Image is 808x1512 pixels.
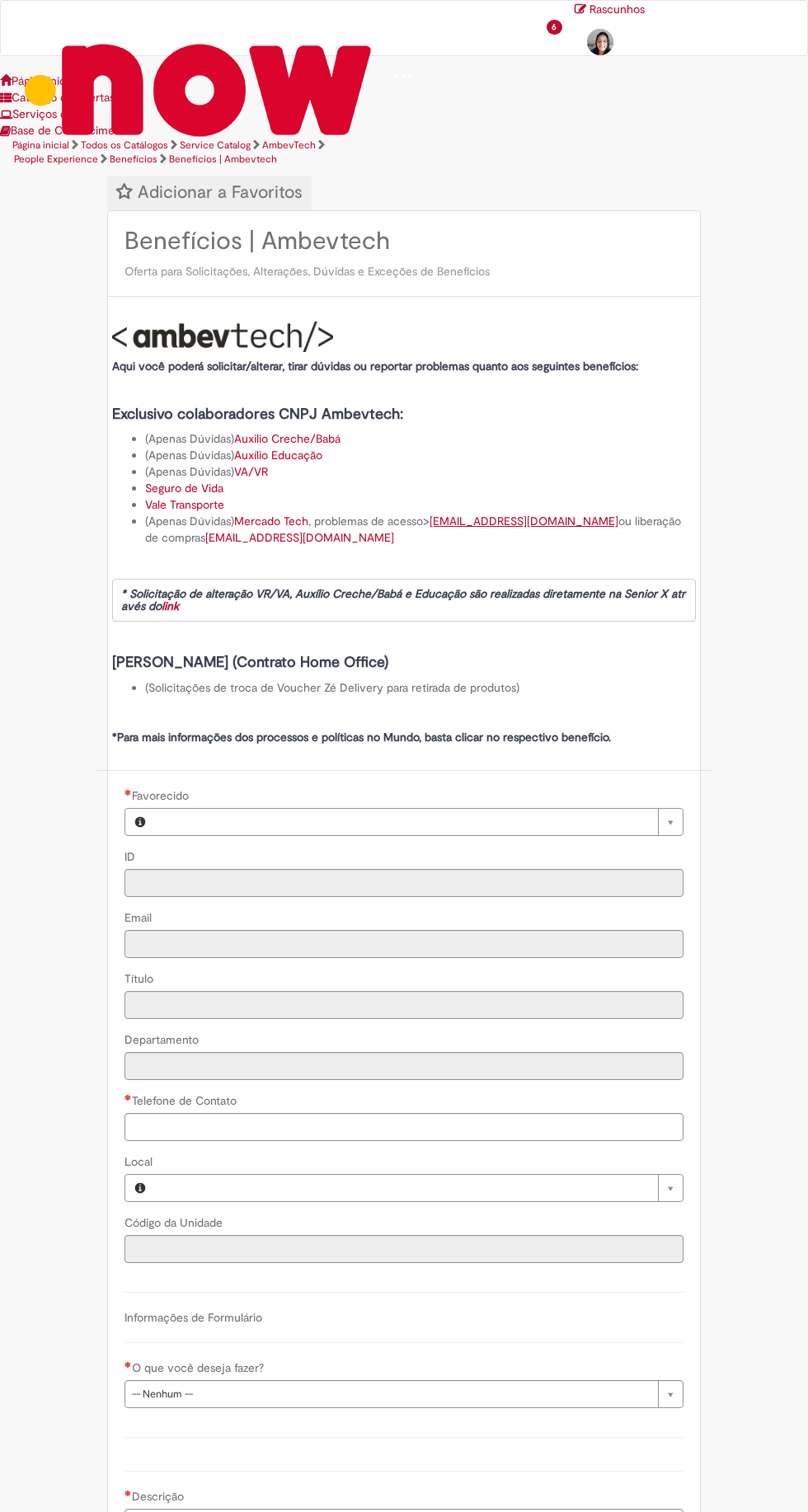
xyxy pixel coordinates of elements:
ul: Menu Cabeçalho [471,1,496,34]
ul: Menu Cabeçalho [421,1,446,34]
a: [EMAIL_ADDRESS][DOMAIN_NAME] [430,514,618,528]
a: Ir para a Homepage [1,1,397,50]
span: Adicionar a Favoritos [138,181,303,204]
label: Somente leitura - Email [124,909,155,926]
span: O que você deseja fazer? [132,1360,267,1375]
div: Oferta para Solicitações, Alterações, Dúvidas e Exceções de Benefícios [124,263,684,279]
span: Necessários [124,1094,132,1101]
a: Vale Transporte [145,497,224,512]
a: Requisições : 0 [397,1,421,34]
label: Somente leitura - Departamento [124,1031,202,1048]
li: (Apenas Dúvidas) , problemas de acesso> ou liberação de compras [145,513,696,546]
a: Mercado Tech [234,514,308,528]
a: Todos os Catálogos [81,139,168,152]
ul: Menu Cabeçalho [496,1,520,34]
a: Limpar campo Favorecido [155,809,683,835]
a: link [162,599,179,613]
strong: [PERSON_NAME] (Contrato Home Office) [112,653,388,672]
h2: Benefícios | Ambevtech [124,228,684,255]
li: (Apenas Dúvidas) [145,430,696,447]
input: Telefone de Contato [124,1113,684,1141]
strong: *Para mais informações dos processos e políticas no Mundo, basta clicar no respectivo benefício. [112,730,611,744]
span: Local [124,1154,156,1169]
label: Informações de Formulário [124,1310,262,1325]
span: Necessários [124,1361,132,1368]
label: Somente leitura - Título [124,970,157,987]
a: Favoritos : 6 [520,1,575,50]
ul: Menu Cabeçalho [397,1,421,34]
a: More : 4 [446,1,471,34]
input: Email [124,930,684,958]
a: Seguro de Vida [145,481,223,495]
strong: Exclusivo colaboradores CNPJ Ambevtech: [112,405,403,424]
ul: Trilhas de página [12,139,392,167]
a: VA/VR [234,464,268,479]
button: Adicionar a Favoritos [107,176,312,210]
a: No momento, sua lista de rascunhos tem 0 Itens [575,2,645,16]
a: Auxílio Educação [234,448,322,463]
a: AmbevTech [262,139,316,152]
a: Auxilio Creche/Babá [234,431,341,446]
a: Benefícios [110,153,157,166]
span: Telefone de Contato [132,1093,240,1108]
li: (Apenas Dúvidas) [145,463,696,480]
span: Somente leitura - Email [124,910,155,925]
label: Somente leitura - ID [124,848,139,865]
a: Service Catalog [180,139,251,152]
a: Limpar campo Local [155,1175,683,1201]
a: Página inicial [12,139,69,152]
span: Somente leitura - Código da Unidade [124,1215,226,1230]
li: (Apenas Dúvidas) [145,447,696,463]
ul: Menu Cabeçalho [520,1,575,50]
button: Favorecido, Visualizar este registro [125,809,155,835]
span: 6 [547,20,562,35]
li: (Solicitações de troca de Voucher Zé Delivery para retirada de produtos) [145,679,696,696]
em: * Solicitação de alteração VR/VA, Auxílio Creche/Babá e Educação são realizadas diretamente na Se... [121,586,685,613]
span: -- Nenhum -- [132,1381,650,1407]
input: Código da Unidade [124,1235,684,1263]
a: [EMAIL_ADDRESS][DOMAIN_NAME] [205,530,394,545]
a: People Experience [14,153,98,166]
span: Rascunhos [590,2,645,16]
strong: Aqui você poderá solicitar/alterar, tirar dúvidas ou reportar problemas quanto aos seguintes bene... [112,359,638,373]
a: Benefícios | Ambevtech [169,153,277,166]
img: ServiceNow [13,17,384,162]
ul: Menu Cabeçalho [446,1,471,34]
a: Despesas Corporativas : [421,1,446,34]
input: ID [124,869,684,897]
input: Título [124,991,684,1019]
span: Somente leitura - Departamento [124,1032,202,1047]
label: Somente leitura - Código da Unidade [124,1214,226,1231]
span: Somente leitura - Título [124,971,157,986]
span: Somente leitura - ID [124,849,139,864]
span: Descrição [132,1489,187,1504]
span: Necessários [124,789,132,796]
span: Necessários [124,1490,132,1496]
span: Necessários - Favorecido [132,788,192,803]
button: Local, Visualizar este registro [125,1175,155,1201]
input: Departamento [124,1052,684,1080]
